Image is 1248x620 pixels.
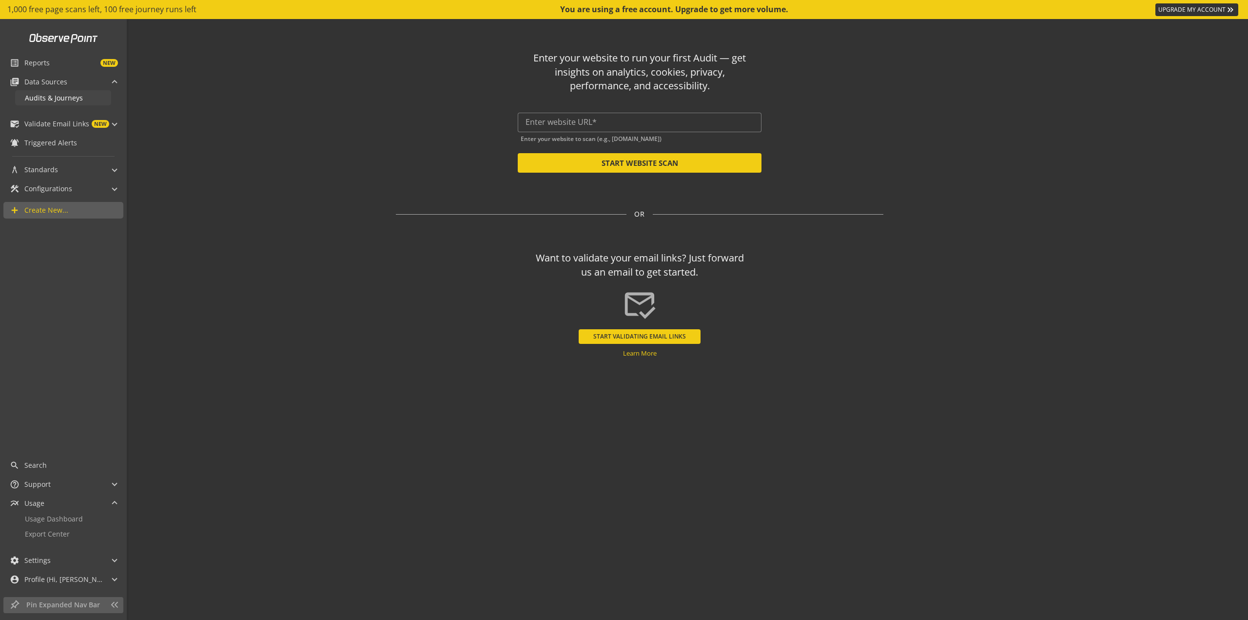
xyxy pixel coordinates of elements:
[3,55,123,71] a: ReportsNEW
[100,59,118,67] span: NEW
[24,77,67,87] span: Data Sources
[10,165,19,175] mat-icon: architecture
[25,529,70,539] span: Export Center
[10,138,19,148] mat-icon: notifications_active
[1155,3,1238,16] a: UPGRADE MY ACCOUNT
[521,133,662,142] mat-hint: Enter your website to scan (e.g., [DOMAIN_NAME])
[10,575,19,584] mat-icon: account_circle
[3,116,123,132] mat-expansion-panel-header: Validate Email LinksNEW
[24,165,58,175] span: Standards
[623,349,657,358] a: Learn More
[3,495,123,512] mat-expansion-panel-header: Usage
[25,93,83,102] span: Audits & Journeys
[24,460,47,470] span: Search
[623,287,657,321] mat-icon: mark_email_read
[25,514,83,523] span: Usage Dashboard
[10,556,19,565] mat-icon: settings
[579,329,701,344] button: START VALIDATING EMAIL LINKS
[10,184,19,194] mat-icon: construction
[10,460,19,470] mat-icon: search
[10,480,19,489] mat-icon: help_outline
[526,118,754,127] input: Enter website URL*
[531,51,748,93] div: Enter your website to run your first Audit — get insights on analytics, cookies, privacy, perform...
[10,499,19,508] mat-icon: multiline_chart
[634,209,645,219] span: OR
[24,138,77,148] span: Triggered Alerts
[24,119,89,129] span: Validate Email Links
[3,512,123,550] div: Usage
[1226,5,1235,15] mat-icon: keyboard_double_arrow_right
[10,58,19,68] mat-icon: list_alt
[531,251,748,279] div: Want to validate your email links? Just forward us an email to get started.
[3,135,123,151] a: Triggered Alerts
[3,457,123,474] a: Search
[24,575,102,584] span: Profile (Hi, [PERSON_NAME]!)
[3,161,123,178] mat-expansion-panel-header: Standards
[3,90,123,113] div: Data Sources
[26,600,105,610] span: Pin Expanded Nav Bar
[10,119,19,129] mat-icon: mark_email_read
[518,153,761,173] button: START WEBSITE SCAN
[24,58,50,68] span: Reports
[3,74,123,90] mat-expansion-panel-header: Data Sources
[3,202,123,219] a: Create New...
[560,4,789,15] div: You are using a free account. Upgrade to get more volume.
[24,499,44,508] span: Usage
[10,205,19,215] mat-icon: add
[92,120,109,128] span: NEW
[10,77,19,87] mat-icon: library_books
[3,571,123,588] mat-expansion-panel-header: Profile (Hi, [PERSON_NAME]!)
[3,552,123,569] mat-expansion-panel-header: Settings
[7,4,196,15] span: 1,000 free page scans left, 100 free journey runs left
[3,180,123,197] mat-expansion-panel-header: Configurations
[3,476,123,493] mat-expansion-panel-header: Support
[24,184,72,194] span: Configurations
[24,205,68,215] span: Create New...
[24,480,51,489] span: Support
[24,556,51,565] span: Settings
